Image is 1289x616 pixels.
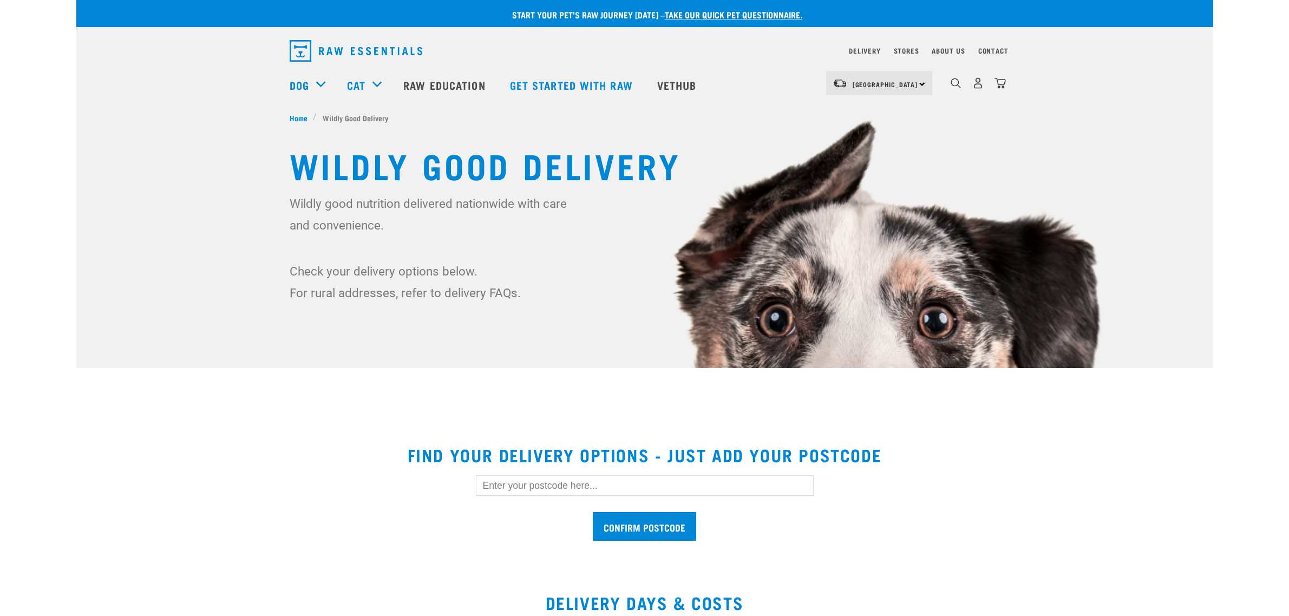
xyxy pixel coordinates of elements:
[290,112,313,123] a: Home
[894,49,919,53] a: Stores
[978,49,1009,53] a: Contact
[290,77,309,93] a: Dog
[76,63,1213,107] nav: dropdown navigation
[833,78,847,88] img: van-moving.png
[290,112,307,123] span: Home
[84,8,1221,21] p: Start your pet’s raw journey [DATE] –
[476,475,814,496] input: Enter your postcode here...
[972,77,984,89] img: user.png
[646,63,710,107] a: Vethub
[290,193,574,236] p: Wildly good nutrition delivered nationwide with care and convenience.
[290,40,422,62] img: Raw Essentials Logo
[932,49,965,53] a: About Us
[499,63,646,107] a: Get started with Raw
[849,49,880,53] a: Delivery
[281,36,1009,66] nav: dropdown navigation
[853,82,918,86] span: [GEOGRAPHIC_DATA]
[76,593,1213,612] h2: DELIVERY DAYS & COSTS
[290,260,574,304] p: Check your delivery options below. For rural addresses, refer to delivery FAQs.
[665,12,802,17] a: take our quick pet questionnaire.
[347,77,365,93] a: Cat
[290,145,1000,184] h1: Wildly Good Delivery
[392,63,499,107] a: Raw Education
[290,112,1000,123] nav: breadcrumbs
[593,512,696,541] input: Confirm postcode
[951,78,961,88] img: home-icon-1@2x.png
[89,445,1200,464] h2: Find your delivery options - just add your postcode
[994,77,1006,89] img: home-icon@2x.png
